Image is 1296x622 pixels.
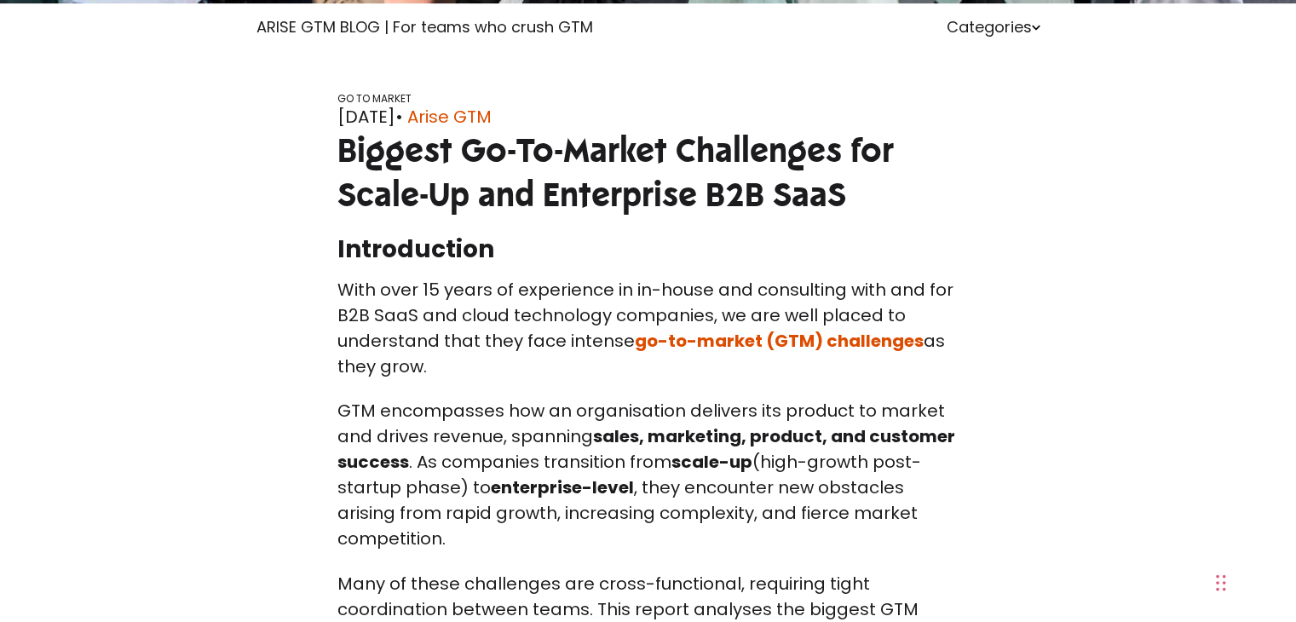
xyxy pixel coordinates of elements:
h2: Introduction [337,233,959,266]
iframe: Chat Widget [1211,540,1296,622]
span: • [395,105,403,129]
span: With over 15 years of experience in in-house and consulting with and for B2B SaaS and cloud techn... [337,278,953,353]
a: Arise GTM [407,104,492,130]
a: ARISE GTM BLOG | For teams who crush GTM [256,16,593,37]
a: GO TO MARKET [337,91,412,106]
span: Biggest Go-To-Market Challenges for Scale-Up and Enterprise B2B SaaS [337,130,894,216]
p: GTM encompasses how an organisation delivers its product to market and drives revenue, spanning .... [337,398,959,551]
a: go-to-market (GTM) challenges [635,329,924,353]
a: Categories [947,16,1040,37]
strong: sales, marketing, product, and customer success [337,424,955,474]
strong: enterprise-level [491,475,634,499]
div: Drag [1216,557,1226,608]
div: [DATE] [337,104,959,130]
strong: scale-up [671,450,752,474]
span: as they grow. [337,329,945,378]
